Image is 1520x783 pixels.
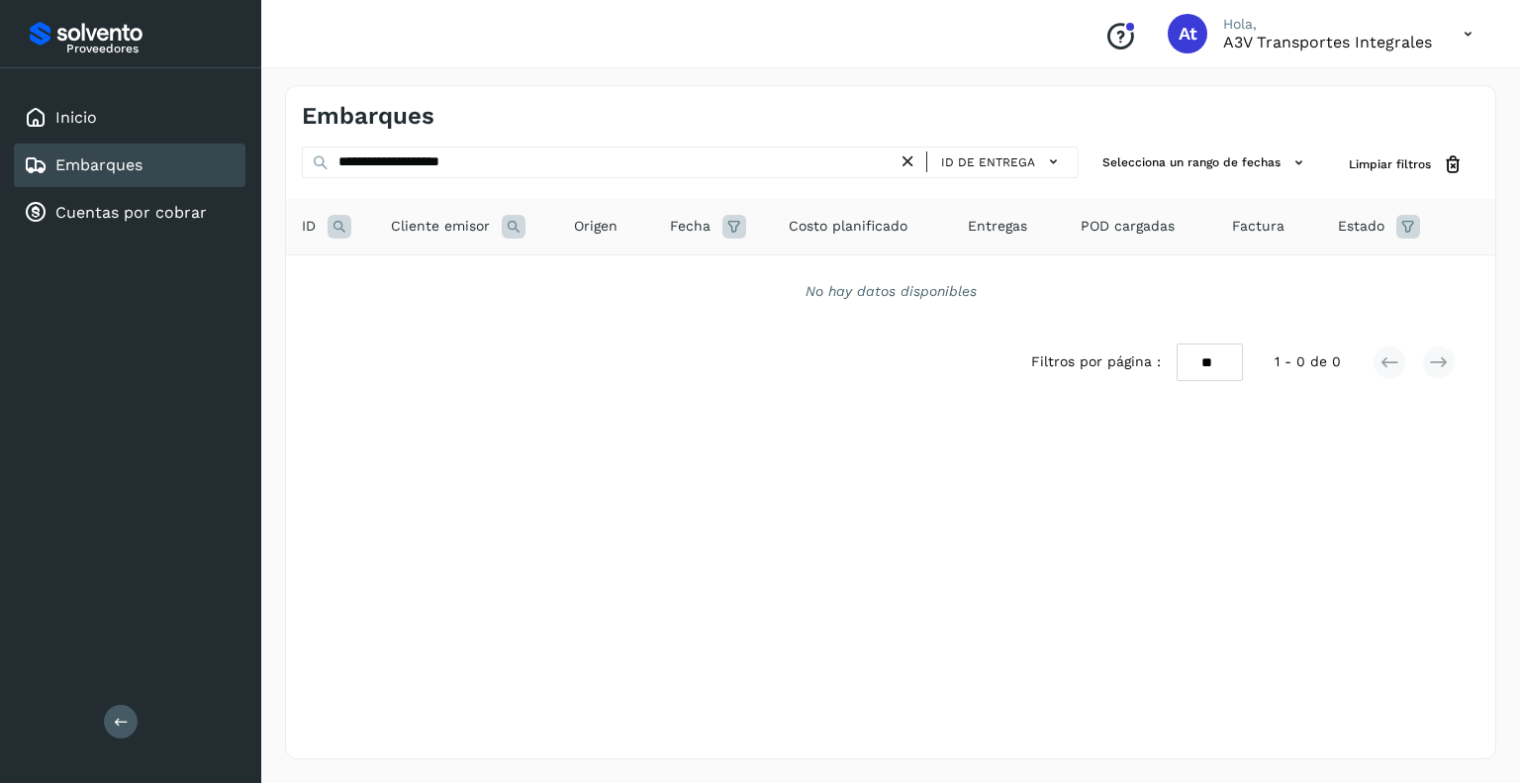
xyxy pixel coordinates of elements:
span: Estado [1338,216,1384,237]
span: Limpiar filtros [1349,155,1431,173]
span: POD cargadas [1081,216,1175,237]
span: ID [302,216,316,237]
span: Filtros por página : [1031,351,1161,372]
div: Embarques [14,144,245,187]
a: Cuentas por cobrar [55,203,207,222]
div: Cuentas por cobrar [14,191,245,235]
span: 1 - 0 de 0 [1275,351,1341,372]
span: Origen [574,216,617,237]
a: Embarques [55,155,142,174]
span: Cliente emisor [391,216,490,237]
div: Inicio [14,96,245,140]
p: Hola, [1223,16,1432,33]
span: Entregas [968,216,1027,237]
button: ID de entrega [935,147,1070,176]
span: Costo planificado [789,216,907,237]
p: Proveedores [66,42,237,55]
button: Limpiar filtros [1333,147,1479,183]
h4: Embarques [302,102,434,131]
span: ID de entrega [941,153,1035,171]
div: No hay datos disponibles [312,281,1470,302]
span: Fecha [670,216,711,237]
span: Factura [1232,216,1284,237]
button: Selecciona un rango de fechas [1094,147,1317,179]
a: Inicio [55,108,97,127]
p: A3V transportes integrales [1223,33,1432,51]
